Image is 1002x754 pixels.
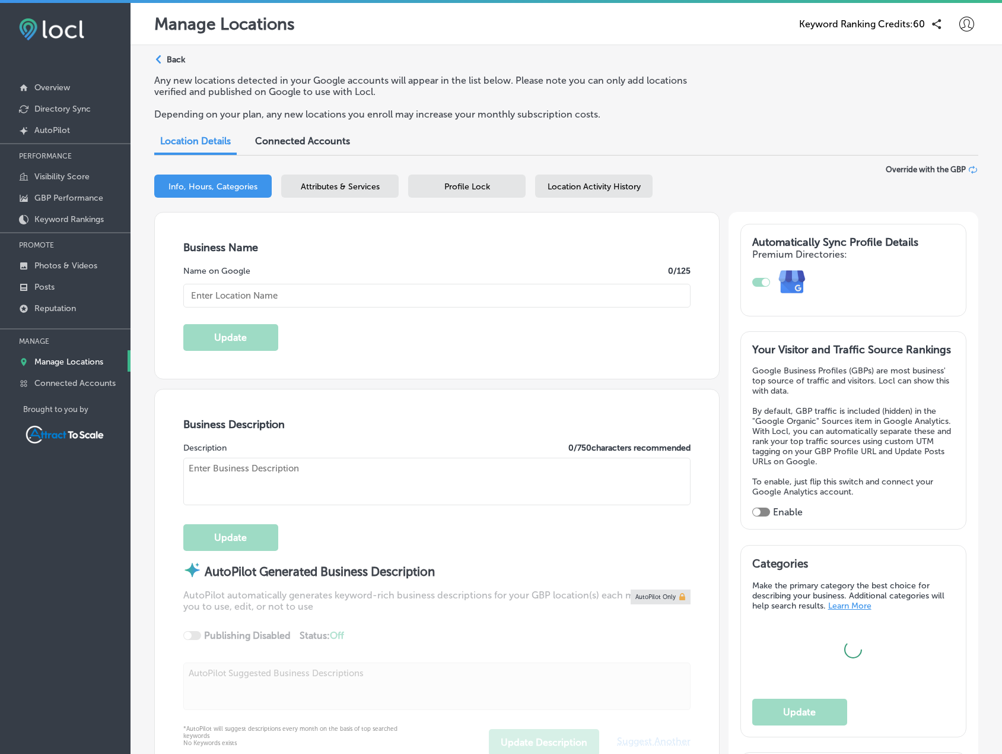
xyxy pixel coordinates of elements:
p: Reputation [34,303,76,313]
p: Manage Locations [154,14,295,34]
h4: Premium Directories: [752,249,955,260]
strong: AutoPilot Generated Business Description [205,565,435,579]
span: Override with the GBP [886,165,966,174]
span: Connected Accounts [255,135,350,147]
p: Overview [34,83,70,93]
span: Info, Hours, Categories [168,182,257,192]
span: Profile Lock [444,182,490,192]
p: To enable, just flip this switch and connect your Google Analytics account. [752,477,955,497]
p: Make the primary category the best choice for describing your business. Additional categories wil... [752,581,955,611]
img: autopilot-icon [183,561,201,579]
p: Any new locations detected in your Google accounts will appear in the list below. Please note you... [154,75,690,97]
label: Description [183,443,227,453]
span: Location Activity History [548,182,641,192]
img: Attract To Scale [23,423,106,446]
span: Attributes & Services [301,182,380,192]
p: Depending on your plan, any new locations you enroll may increase your monthly subscription costs. [154,109,690,120]
button: Update [183,524,278,551]
p: Keyword Rankings [34,214,104,224]
label: Enable [773,506,803,518]
label: 0 / 750 characters recommended [568,443,691,453]
p: Connected Accounts [34,378,116,388]
p: Visibility Score [34,172,90,182]
p: Posts [34,282,55,292]
p: Manage Locations [34,357,103,367]
span: Keyword Ranking Credits: 60 [799,18,925,30]
input: Enter Location Name [183,284,691,308]
h3: Automatically Sync Profile Details [752,236,955,249]
p: Back [167,55,185,65]
p: Google Business Profiles (GBPs) are most business' top source of traffic and visitors. Locl can s... [752,366,955,396]
button: Update [183,324,278,351]
h3: Business Name [183,241,691,254]
h3: Your Visitor and Traffic Source Rankings [752,343,955,356]
a: Learn More [828,601,871,611]
img: fda3e92497d09a02dc62c9cd864e3231.png [19,18,84,40]
button: Update [752,699,847,726]
h3: Categories [752,557,955,575]
img: e7ababfa220611ac49bdb491a11684a6.png [770,260,815,305]
p: Directory Sync [34,104,91,114]
p: Brought to you by [23,405,131,414]
p: AutoPilot [34,125,70,135]
span: Location Details [160,135,231,147]
p: Photos & Videos [34,261,97,271]
p: By default, GBP traffic is included (hidden) in the "Google Organic" Sources item in Google Analy... [752,406,955,467]
p: GBP Performance [34,193,103,203]
label: Name on Google [183,266,250,276]
h3: Business Description [183,418,691,431]
label: 0 /125 [668,266,691,276]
